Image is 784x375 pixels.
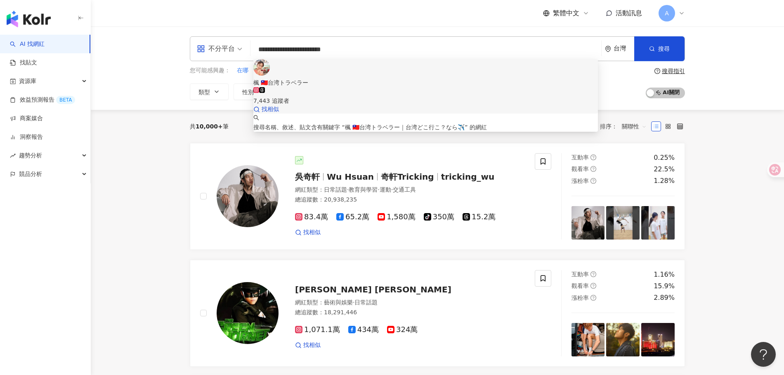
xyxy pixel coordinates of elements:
[10,114,43,123] a: 商案媒合
[654,165,675,174] div: 22.5%
[196,123,223,130] span: 10,000+
[190,260,685,367] a: KOL Avatar[PERSON_NAME] [PERSON_NAME]網紅類型：藝術與娛樂·日常話題總追蹤數：18,291,4461,071.1萬434萬324萬找相似互動率question...
[295,309,525,317] div: 總追蹤數 ： 18,291,446
[295,196,525,204] div: 總追蹤數 ： 20,938,235
[463,213,496,221] span: 15.2萬
[622,120,647,133] span: 關聯性
[606,206,640,240] img: post-image
[378,213,416,221] span: 1,580萬
[571,294,589,301] span: 漲粉率
[590,271,596,277] span: question-circle
[393,186,416,193] span: 交通工具
[654,270,675,279] div: 1.16%
[237,66,248,75] span: 在哪
[605,46,611,52] span: environment
[424,213,454,221] span: 350萬
[590,166,596,172] span: question-circle
[10,133,43,141] a: 洞察報告
[641,323,675,356] img: post-image
[324,186,347,193] span: 日常話題
[7,11,51,27] img: logo
[217,282,279,344] img: KOL Avatar
[295,228,321,237] a: 找相似
[303,228,321,237] span: 找相似
[378,186,379,193] span: ·
[10,153,16,159] span: rise
[590,283,596,289] span: question-circle
[19,146,42,165] span: 趨勢分析
[662,68,685,74] div: 搜尋指引
[295,172,320,182] span: 吳奇軒
[665,9,669,18] span: A
[295,213,328,221] span: 83.4萬
[571,282,589,289] span: 觀看率
[751,342,776,367] iframe: Help Scout Beacon - Open
[10,40,45,48] a: searchAI 找網紅
[654,176,675,185] div: 1.28%
[553,9,579,18] span: 繁體中文
[10,96,75,104] a: 效益預測報告BETA
[253,59,270,76] img: KOL Avatar
[295,325,340,334] span: 1,071.1萬
[262,105,279,114] span: 找相似
[295,341,321,349] a: 找相似
[253,123,598,132] div: 搜尋名稱、敘述、貼文含有關鍵字 “ ” 的網紅
[571,323,605,356] img: post-image
[324,299,353,306] span: 藝術與娛樂
[354,299,378,306] span: 日常話題
[616,9,642,17] span: 活動訊息
[327,172,374,182] span: Wu Hsuan
[387,325,418,334] span: 324萬
[654,153,675,162] div: 0.25%
[606,323,640,356] img: post-image
[345,124,465,131] span: 楓 🇹🇼台湾トラベラー｜台湾どこ行こ？なら✈️
[242,89,254,95] span: 性別
[217,165,279,227] img: KOL Avatar
[190,143,685,250] a: KOL Avatar吳奇軒Wu Hsuan奇軒Trickingtricking_wu網紅類型：日常話題·教育與學習·運動·交通工具總追蹤數：20,938,23583.4萬65.2萬1,580萬3...
[590,154,596,160] span: question-circle
[353,299,354,306] span: ·
[236,66,249,75] button: 在哪
[380,186,391,193] span: 運動
[634,36,685,61] button: 搜尋
[253,96,598,105] div: 7,443 追蹤者
[303,341,321,349] span: 找相似
[347,186,349,193] span: ·
[571,166,589,172] span: 觀看率
[600,120,651,133] div: 排序：
[391,186,393,193] span: ·
[654,68,660,74] span: question-circle
[349,186,378,193] span: 教育與學習
[571,178,589,184] span: 漲粉率
[234,83,272,100] button: 性別
[19,165,42,183] span: 競品分析
[641,206,675,240] img: post-image
[654,282,675,291] div: 15.9%
[198,89,210,95] span: 類型
[253,105,598,114] a: 找相似
[590,295,596,301] span: question-circle
[614,45,634,52] div: 台灣
[295,299,525,307] div: 網紅類型 ：
[190,83,229,100] button: 類型
[441,172,495,182] span: tricking_wu
[19,72,36,90] span: 資源庫
[197,42,235,55] div: 不分平台
[253,78,598,87] div: 楓 🇹🇼台湾トラベラー
[571,206,605,240] img: post-image
[190,123,229,130] div: 共 筆
[10,59,37,67] a: 找貼文
[590,178,596,184] span: question-circle
[348,325,379,334] span: 434萬
[190,66,230,75] span: 您可能感興趣：
[654,293,675,302] div: 2.89%
[381,172,434,182] span: 奇軒Tricking
[197,45,205,53] span: appstore
[295,285,451,294] span: [PERSON_NAME] [PERSON_NAME]
[571,154,589,161] span: 互動率
[253,115,259,121] span: search
[658,45,670,52] span: 搜尋
[295,186,525,194] div: 網紅類型 ：
[571,271,589,278] span: 互動率
[336,213,369,221] span: 65.2萬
